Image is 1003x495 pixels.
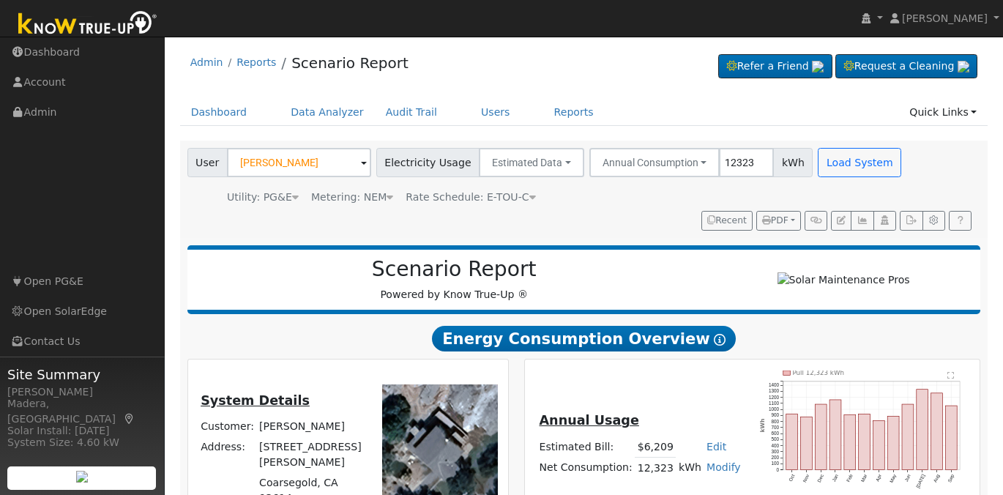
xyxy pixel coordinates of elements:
text: 700 [772,424,780,429]
text: 900 [772,412,780,417]
text: 100 [772,461,780,466]
button: Edit User [831,211,851,231]
button: Estimated Data [479,148,584,177]
rect: onclick="" [859,414,870,469]
text: 200 [772,455,780,460]
text: 500 [772,436,780,442]
u: System Details [201,393,310,408]
rect: onclick="" [917,389,928,469]
span: Site Summary [7,365,157,384]
a: Users [470,99,521,126]
span: Energy Consumption Overview [432,326,735,352]
rect: onclick="" [844,414,856,469]
rect: onclick="" [902,404,914,470]
button: Settings [922,211,945,231]
a: Quick Links [898,99,988,126]
u: Annual Usage [540,413,639,428]
div: Madera, [GEOGRAPHIC_DATA] [7,396,157,427]
text: Mar [860,473,868,483]
input: Select a User [227,148,371,177]
rect: onclick="" [829,400,841,470]
button: Export Interval Data [900,211,922,231]
text: 400 [772,442,780,447]
td: [PERSON_NAME] [257,416,367,436]
td: Address: [198,437,257,473]
button: Annual Consumption [589,148,720,177]
h2: Scenario Report [202,257,706,282]
button: Login As [873,211,896,231]
text: 1100 [769,400,780,405]
a: Reports [543,99,605,126]
text: Pull 12,323 kWh [793,369,845,376]
img: retrieve [812,61,824,72]
text: Dec [816,473,824,483]
text: 1400 [769,382,780,387]
img: Know True-Up [11,8,165,41]
span: kWh [773,148,813,177]
td: Estimated Bill: [537,436,635,458]
text: Jan [831,473,839,483]
rect: onclick="" [786,414,798,469]
text: 1300 [769,388,780,393]
span: Electricity Usage [376,148,480,177]
div: Solar Install: [DATE] [7,423,157,439]
text: 1200 [769,394,780,399]
a: Dashboard [180,99,258,126]
rect: onclick="" [888,416,900,469]
div: System Size: 4.60 kW [7,435,157,450]
a: Audit Trail [375,99,448,126]
text: Sep [947,473,955,483]
button: Generate Report Link [805,211,827,231]
text: 300 [772,448,780,453]
rect: onclick="" [801,417,813,469]
text: Apr [875,473,883,482]
a: Help Link [949,211,972,231]
text: Aug [933,473,942,483]
a: Map [123,413,136,425]
td: $6,209 [635,436,676,458]
div: Powered by Know True-Up ® [195,257,714,302]
text: [DATE] [915,473,927,489]
td: kWh [676,458,704,479]
text: May [889,472,898,483]
text: Feb [846,473,854,483]
i: Show Help [714,334,726,346]
rect: onclick="" [816,404,827,470]
rect: onclick="" [873,420,885,469]
td: Customer: [198,416,257,436]
span: Alias: HETOUC [406,191,535,203]
a: Refer a Friend [718,54,832,79]
span: User [187,148,228,177]
img: retrieve [958,61,969,72]
a: Modify [706,461,741,473]
a: Scenario Report [291,54,409,72]
a: Data Analyzer [280,99,375,126]
a: Edit [706,441,726,453]
text: 1000 [769,406,780,412]
text: 600 [772,431,780,436]
td: 12,323 [635,458,676,479]
text: kWh [760,418,767,432]
td: [STREET_ADDRESS][PERSON_NAME] [257,437,367,473]
div: Metering: NEM [311,190,393,205]
td: Net Consumption: [537,458,635,479]
a: Reports [236,56,276,68]
button: Load System [818,148,901,177]
button: Multi-Series Graph [851,211,873,231]
text: 800 [772,418,780,423]
span: [PERSON_NAME] [902,12,988,24]
span: PDF [762,215,788,226]
text: Oct [788,473,796,482]
rect: onclick="" [931,392,943,469]
text: Jun [903,473,911,483]
text: 0 [777,466,780,472]
a: Admin [190,56,223,68]
img: retrieve [76,471,88,483]
div: Utility: PG&E [227,190,299,205]
img: Solar Maintenance Pros [778,272,910,288]
text: Nov [802,472,810,483]
button: Recent [701,211,753,231]
text:  [947,371,954,378]
rect: onclick="" [946,406,958,470]
button: PDF [756,211,801,231]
